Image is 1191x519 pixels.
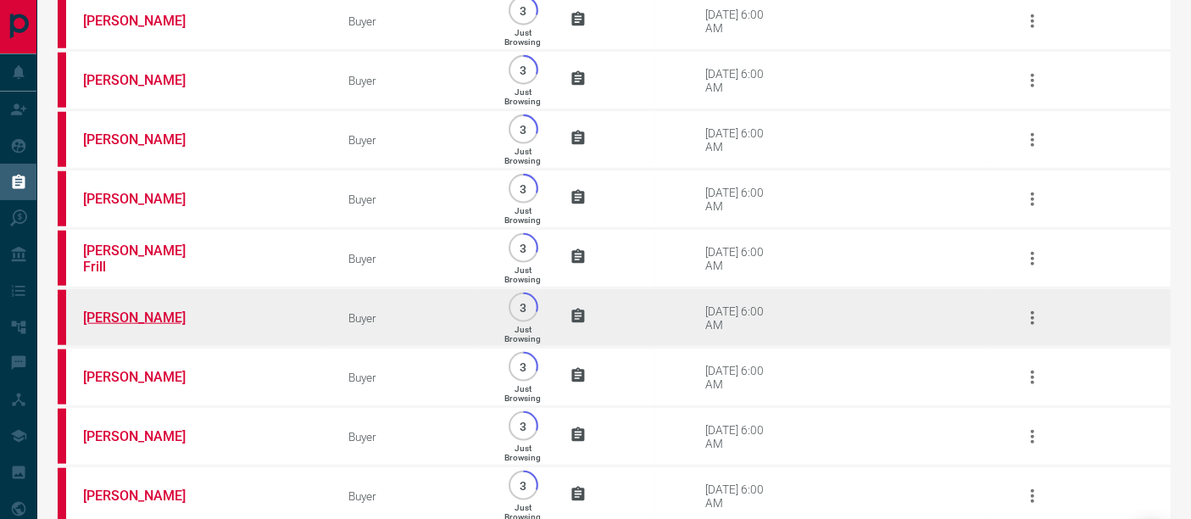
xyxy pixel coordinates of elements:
[517,4,530,17] p: 3
[348,193,476,206] div: Buyer
[705,126,777,153] div: [DATE] 6:00 AM
[83,428,210,444] a: [PERSON_NAME]
[58,409,66,464] div: property.ca
[348,133,476,147] div: Buyer
[58,53,66,108] div: property.ca
[58,231,66,286] div: property.ca
[83,13,210,29] a: [PERSON_NAME]
[705,423,777,450] div: [DATE] 6:00 AM
[58,290,66,345] div: property.ca
[83,72,210,88] a: [PERSON_NAME]
[517,64,530,76] p: 3
[83,310,210,326] a: [PERSON_NAME]
[517,420,530,432] p: 3
[83,488,210,504] a: [PERSON_NAME]
[517,479,530,492] p: 3
[705,364,777,391] div: [DATE] 6:00 AM
[504,28,541,47] p: Just Browsing
[705,186,777,213] div: [DATE] 6:00 AM
[348,489,476,503] div: Buyer
[504,206,541,225] p: Just Browsing
[348,430,476,444] div: Buyer
[517,182,530,195] p: 3
[83,243,210,275] a: [PERSON_NAME] Frill
[348,74,476,87] div: Buyer
[504,87,541,106] p: Just Browsing
[58,112,66,167] div: property.ca
[348,252,476,265] div: Buyer
[705,67,777,94] div: [DATE] 6:00 AM
[348,311,476,325] div: Buyer
[504,444,541,462] p: Just Browsing
[517,360,530,373] p: 3
[58,349,66,405] div: property.ca
[348,14,476,28] div: Buyer
[705,245,777,272] div: [DATE] 6:00 AM
[504,147,541,165] p: Just Browsing
[705,304,777,332] div: [DATE] 6:00 AM
[705,483,777,510] div: [DATE] 6:00 AM
[705,8,777,35] div: [DATE] 6:00 AM
[83,369,210,385] a: [PERSON_NAME]
[504,325,541,343] p: Just Browsing
[348,371,476,384] div: Buyer
[83,131,210,148] a: [PERSON_NAME]
[504,384,541,403] p: Just Browsing
[517,242,530,254] p: 3
[504,265,541,284] p: Just Browsing
[517,301,530,314] p: 3
[58,171,66,226] div: property.ca
[517,123,530,136] p: 3
[83,191,210,207] a: [PERSON_NAME]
